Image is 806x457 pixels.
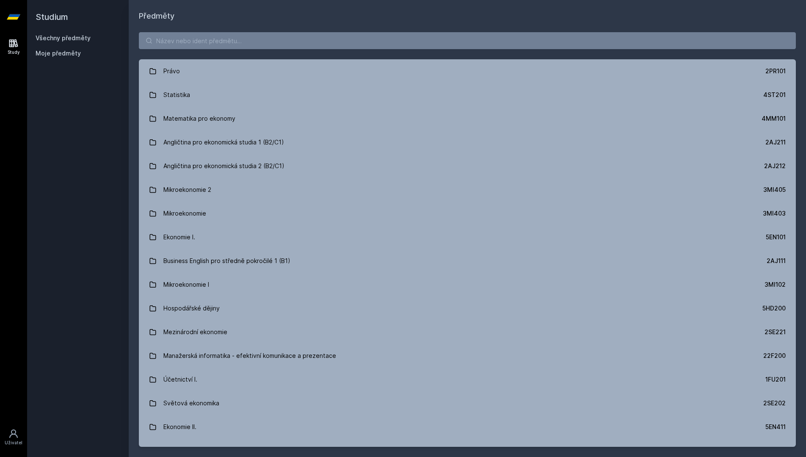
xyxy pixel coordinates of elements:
a: Angličtina pro ekonomická studia 1 (B2/C1) 2AJ211 [139,130,796,154]
a: Ekonomie II. 5EN411 [139,415,796,439]
input: Název nebo ident předmětu… [139,32,796,49]
div: 3MI403 [763,209,786,218]
div: 2AJ212 [764,162,786,170]
h1: Předměty [139,10,796,22]
div: Účetnictví I. [163,371,197,388]
div: 5EN101 [766,233,786,241]
div: Světová ekonomika [163,395,219,412]
div: 5HD200 [762,304,786,313]
div: 22F200 [763,352,786,360]
div: 2PR101 [765,67,786,75]
div: 2AJ111 [767,257,786,265]
div: 3MI102 [765,280,786,289]
a: Mezinárodní ekonomie 2SE221 [139,320,796,344]
div: Matematika pro ekonomy [163,110,235,127]
a: Účetnictví I. 1FU201 [139,368,796,391]
div: 2SE202 [763,399,786,407]
a: Všechny předměty [36,34,91,42]
div: 5EN411 [765,423,786,431]
div: Statistika [163,86,190,103]
span: Moje předměty [36,49,81,58]
a: Mikroekonomie 2 3MI405 [139,178,796,202]
a: Světová ekonomika 2SE202 [139,391,796,415]
a: Ekonomie I. 5EN101 [139,225,796,249]
a: Uživatel [2,424,25,450]
a: Mikroekonomie 3MI403 [139,202,796,225]
a: Business English pro středně pokročilé 1 (B1) 2AJ111 [139,249,796,273]
div: Angličtina pro ekonomická studia 1 (B2/C1) [163,134,284,151]
div: Angličtina pro ekonomická studia 2 (B2/C1) [163,158,284,174]
div: 5EN102 [765,446,786,455]
div: 4MM101 [762,114,786,123]
div: Ekonomie II. [163,418,196,435]
div: Manažerská informatika - efektivní komunikace a prezentace [163,347,336,364]
div: Mikroekonomie I [163,276,209,293]
div: Study [8,49,20,55]
div: Právo [163,63,180,80]
a: Manažerská informatika - efektivní komunikace a prezentace 22F200 [139,344,796,368]
div: 1FU201 [765,375,786,384]
div: Mezinárodní ekonomie [163,324,227,341]
div: Uživatel [5,440,22,446]
div: 2AJ211 [765,138,786,147]
div: 2SE221 [765,328,786,336]
div: 4ST201 [763,91,786,99]
a: Angličtina pro ekonomická studia 2 (B2/C1) 2AJ212 [139,154,796,178]
a: Mikroekonomie I 3MI102 [139,273,796,296]
div: Hospodářské dějiny [163,300,220,317]
div: Ekonomie I. [163,229,195,246]
a: Statistika 4ST201 [139,83,796,107]
a: Study [2,34,25,60]
div: Business English pro středně pokročilé 1 (B1) [163,252,290,269]
a: Právo 2PR101 [139,59,796,83]
a: Hospodářské dějiny 5HD200 [139,296,796,320]
div: Mikroekonomie [163,205,206,222]
a: Matematika pro ekonomy 4MM101 [139,107,796,130]
div: Mikroekonomie 2 [163,181,211,198]
div: 3MI405 [763,186,786,194]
